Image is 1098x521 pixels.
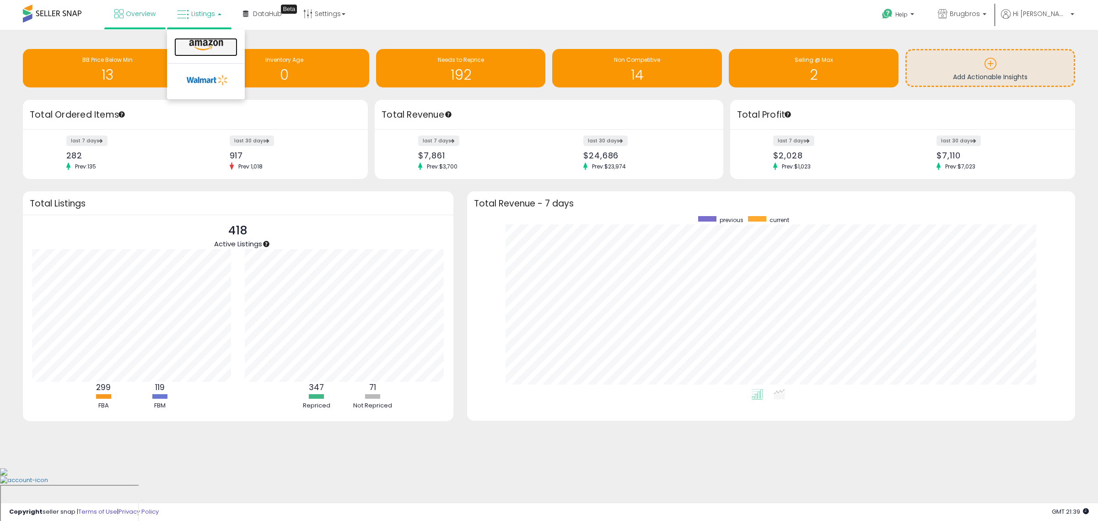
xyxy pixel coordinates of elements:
[418,151,542,160] div: $7,861
[30,200,447,207] h3: Total Listings
[345,402,400,410] div: Not Repriced
[583,136,628,146] label: last 30 days
[438,56,484,64] span: Needs to Reprice
[614,56,660,64] span: Non Competitive
[70,163,101,170] span: Prev: 135
[265,56,303,64] span: Inventory Age
[474,200,1068,207] h3: Total Revenue - 7 days
[132,402,187,410] div: FBM
[118,110,126,119] div: Tooltip anchor
[289,402,344,410] div: Repriced
[777,163,815,170] span: Prev: $1,023
[733,67,894,82] h1: 2
[281,5,297,14] div: Tooltip anchor
[937,136,981,146] label: last 30 days
[199,49,369,87] a: Inventory Age 0
[557,67,717,82] h1: 14
[82,56,133,64] span: BB Price Below Min
[126,9,156,18] span: Overview
[418,136,459,146] label: last 7 days
[27,67,188,82] h1: 13
[214,222,262,239] p: 418
[230,151,352,160] div: 917
[96,382,111,393] b: 299
[369,382,376,393] b: 71
[882,8,893,20] i: Get Help
[262,240,270,248] div: Tooltip anchor
[381,67,541,82] h1: 192
[941,163,980,170] span: Prev: $7,023
[895,11,908,18] span: Help
[230,136,274,146] label: last 30 days
[773,151,896,160] div: $2,028
[552,49,722,87] a: Non Competitive 14
[583,151,707,160] div: $24,686
[66,151,189,160] div: 282
[1013,9,1068,18] span: Hi [PERSON_NAME]
[191,9,215,18] span: Listings
[773,136,814,146] label: last 7 days
[737,109,1068,121] h3: Total Profit
[784,110,792,119] div: Tooltip anchor
[309,382,324,393] b: 347
[950,9,980,18] span: Brugbros
[770,216,789,224] span: current
[214,239,262,249] span: Active Listings
[1001,9,1074,30] a: Hi [PERSON_NAME]
[76,402,131,410] div: FBA
[720,216,743,224] span: previous
[30,109,361,121] h3: Total Ordered Items
[795,56,833,64] span: Selling @ Max
[234,163,267,170] span: Prev: 1,018
[23,49,193,87] a: BB Price Below Min 13
[937,151,1059,160] div: $7,110
[66,136,108,146] label: last 7 days
[875,1,923,30] a: Help
[953,72,1028,81] span: Add Actionable Insights
[444,110,452,119] div: Tooltip anchor
[376,49,546,87] a: Needs to Reprice 192
[382,109,716,121] h3: Total Revenue
[422,163,462,170] span: Prev: $3,700
[729,49,899,87] a: Selling @ Max 2
[204,67,365,82] h1: 0
[155,382,165,393] b: 119
[253,9,282,18] span: DataHub
[587,163,630,170] span: Prev: $23,974
[907,50,1074,86] a: Add Actionable Insights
